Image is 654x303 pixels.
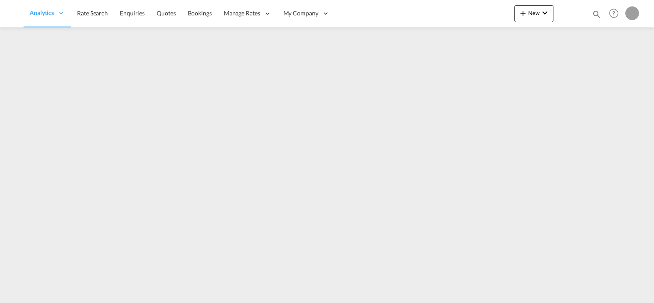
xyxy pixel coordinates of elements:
button: icon-plus 400-fgNewicon-chevron-down [514,5,553,22]
div: icon-magnify [592,9,601,22]
span: Quotes [157,9,175,17]
md-icon: icon-magnify [592,9,601,19]
span: New [518,9,550,16]
span: Bookings [188,9,212,17]
span: Rate Search [77,9,108,17]
span: My Company [283,9,318,18]
md-icon: icon-plus 400-fg [518,8,528,18]
md-icon: icon-chevron-down [540,8,550,18]
span: Enquiries [120,9,145,17]
span: Manage Rates [224,9,260,18]
div: Help [606,6,625,21]
span: Help [606,6,621,21]
span: Analytics [30,9,54,17]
